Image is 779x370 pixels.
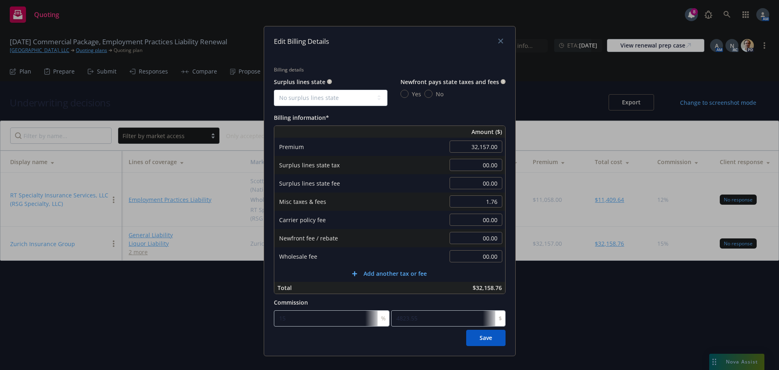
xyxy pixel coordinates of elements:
[424,90,433,98] input: No
[450,141,502,153] input: 0.00
[381,314,386,322] span: %
[274,36,329,47] h1: Edit Billing Details
[279,180,340,187] span: Surplus lines state fee
[274,78,325,86] span: Surplus lines state
[274,299,308,306] span: Commission
[278,284,292,292] span: Total
[400,78,499,86] span: Newfront pays state taxes and fees
[364,269,427,278] span: Add another tax or fee
[279,161,340,169] span: Surplus lines state tax
[274,266,505,282] button: Add another tax or fee
[412,90,421,98] span: Yes
[279,216,326,224] span: Carrier policy fee
[450,195,502,208] input: 0.00
[473,284,502,292] span: $32,158.76
[450,159,502,171] input: 0.00
[279,143,304,151] span: Premium
[466,330,506,346] button: Save
[436,90,443,98] span: No
[279,198,326,206] span: Misc taxes & fees
[450,250,502,262] input: 0.00
[471,128,502,136] span: Amount ($)
[279,253,317,260] span: Wholesale fee
[480,334,492,342] span: Save
[400,90,409,98] input: Yes
[274,66,506,73] div: Billing details
[274,114,329,121] span: Billing information*
[496,36,506,46] a: close
[450,177,502,189] input: 0.00
[279,234,338,242] span: Newfront fee / rebate
[499,314,502,322] span: $
[450,232,502,244] input: 0.00
[450,214,502,226] input: 0.00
